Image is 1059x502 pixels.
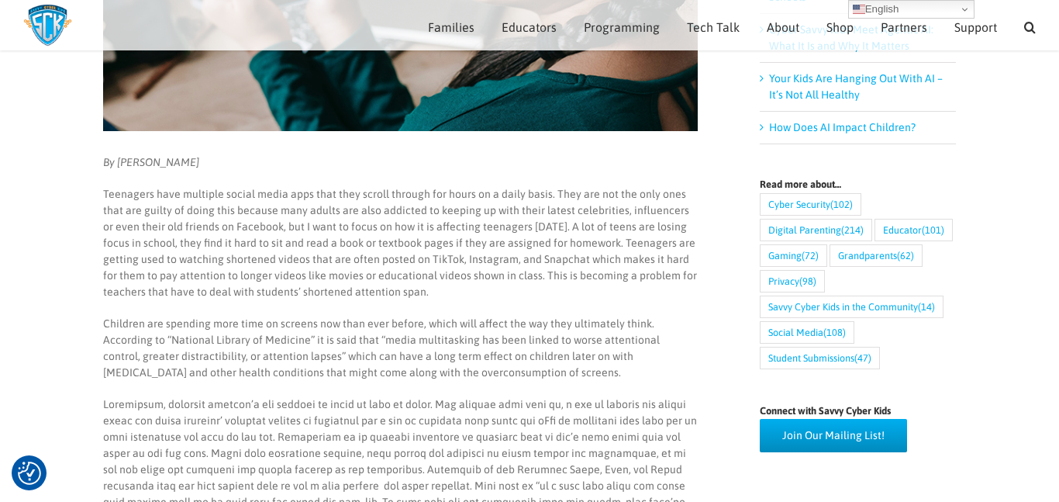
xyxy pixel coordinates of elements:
img: Savvy Cyber Kids Logo [23,4,72,47]
a: Cyber Security (102 items) [760,193,861,216]
em: By [PERSON_NAME] [103,156,199,168]
span: (72) [802,245,819,266]
a: Join Our Mailing List! [760,419,907,452]
a: Educator (101 items) [874,219,953,241]
span: Join Our Mailing List! [782,429,885,442]
span: About [767,21,799,33]
span: (47) [854,348,871,369]
p: Children are spending more time on screens now than ever before, which will affect the way they u... [103,316,698,381]
a: How Does AI Impact Children? [769,121,916,133]
a: Cyber Savvy Kids Meet Agentic AI: What It Is and Why It Matters [769,23,933,52]
h4: Read more about… [760,179,956,189]
span: (98) [799,271,816,292]
a: Your Kids Are Hanging Out With AI – It’s Not All Healthy [769,72,943,101]
a: Grandparents (62 items) [830,244,923,267]
span: (108) [823,322,846,343]
a: Digital Parenting (214 items) [760,219,872,241]
a: Student Submissions (47 items) [760,347,880,369]
span: Partners [881,21,927,33]
button: Consent Preferences [18,462,41,485]
img: en [853,3,865,16]
span: Families [428,21,474,33]
span: Tech Talk [687,21,740,33]
p: Teenagers have multiple social media apps that they scroll through for hours on a daily basis. Th... [103,186,698,300]
span: (102) [830,194,853,215]
a: Privacy (98 items) [760,270,825,293]
span: (214) [841,220,864,241]
a: Savvy Cyber Kids in the Community (14 items) [760,296,943,318]
span: Educators [502,21,557,33]
span: Programming [584,21,660,33]
span: Support [954,21,997,33]
a: Social Media (108 items) [760,321,854,344]
a: Gaming (72 items) [760,244,827,267]
img: Revisit consent button [18,462,41,485]
span: Shop [826,21,854,33]
h4: Connect with Savvy Cyber Kids [760,406,956,416]
span: (62) [897,245,914,266]
span: (101) [922,220,944,241]
span: (14) [918,296,935,317]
